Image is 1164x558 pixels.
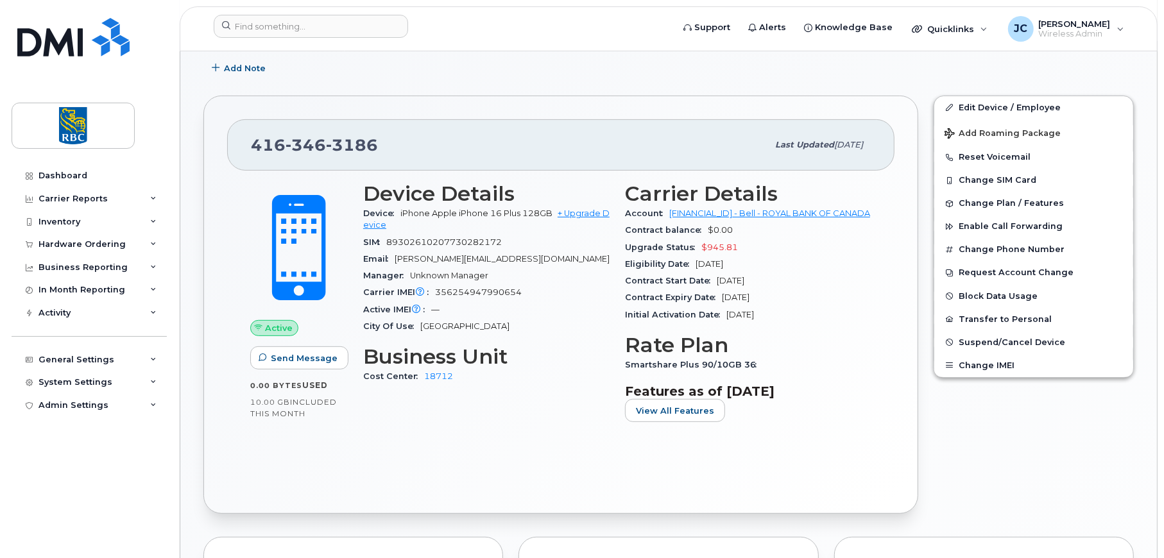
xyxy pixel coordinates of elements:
[934,331,1133,354] button: Suspend/Cancel Device
[250,346,348,369] button: Send Message
[815,21,893,34] span: Knowledge Base
[795,15,902,40] a: Knowledge Base
[363,237,386,247] span: SIM
[625,259,696,269] span: Eligibility Date
[1039,19,1111,29] span: [PERSON_NAME]
[701,242,738,252] span: $945.81
[934,146,1133,169] button: Reset Voicemail
[934,192,1133,215] button: Change Plan / Features
[625,208,669,218] span: Account
[625,399,725,422] button: View All Features
[400,208,552,218] span: iPhone Apple iPhone 16 Plus 128GB
[959,337,1065,347] span: Suspend/Cancel Device
[431,305,440,314] span: —
[250,397,337,418] span: included this month
[326,135,378,155] span: 3186
[363,345,610,368] h3: Business Unit
[934,261,1133,284] button: Request Account Change
[934,354,1133,377] button: Change IMEI
[999,16,1133,42] div: Jenn Carlson
[739,15,795,40] a: Alerts
[625,384,871,399] h3: Features as of [DATE]
[363,182,610,205] h3: Device Details
[717,276,744,285] span: [DATE]
[945,128,1061,140] span: Add Roaming Package
[759,21,786,34] span: Alerts
[726,310,754,319] span: [DATE]
[708,225,733,235] span: $0.00
[395,254,610,264] span: [PERSON_NAME][EMAIL_ADDRESS][DOMAIN_NAME]
[363,208,400,218] span: Device
[625,292,722,302] span: Contract Expiry Date
[934,119,1133,146] button: Add Roaming Package
[927,24,974,34] span: Quicklinks
[251,135,378,155] span: 416
[934,96,1133,119] a: Edit Device / Employee
[363,321,420,331] span: City Of Use
[625,225,708,235] span: Contract balance
[271,352,338,364] span: Send Message
[363,254,395,264] span: Email
[625,334,871,357] h3: Rate Plan
[775,140,834,149] span: Last updated
[625,276,717,285] span: Contract Start Date
[302,380,328,390] span: used
[934,238,1133,261] button: Change Phone Number
[625,310,726,319] span: Initial Activation Date
[959,199,1064,208] span: Change Plan / Features
[424,371,453,381] a: 18712
[625,242,701,252] span: Upgrade Status
[265,322,293,334] span: Active
[410,271,488,280] span: Unknown Manager
[934,285,1133,308] button: Block Data Usage
[903,16,997,42] div: Quicklinks
[203,57,277,80] button: Add Note
[722,292,749,302] span: [DATE]
[669,208,870,218] a: [FINANCIAL_ID] - Bell - ROYAL BANK OF CANADA
[363,305,431,314] span: Active IMEI
[1014,21,1027,37] span: JC
[286,135,326,155] span: 346
[224,62,266,74] span: Add Note
[694,21,730,34] span: Support
[435,287,522,297] span: 356254947990654
[934,169,1133,192] button: Change SIM Card
[696,259,723,269] span: [DATE]
[934,215,1133,238] button: Enable Call Forwarding
[674,15,739,40] a: Support
[934,308,1133,331] button: Transfer to Personal
[1039,29,1111,39] span: Wireless Admin
[363,271,410,280] span: Manager
[250,381,302,390] span: 0.00 Bytes
[834,140,863,149] span: [DATE]
[420,321,509,331] span: [GEOGRAPHIC_DATA]
[625,182,871,205] h3: Carrier Details
[363,371,424,381] span: Cost Center
[214,15,408,38] input: Find something...
[625,360,763,369] span: Smartshare Plus 90/10GB 36
[250,398,290,407] span: 10.00 GB
[386,237,502,247] span: 89302610207730282172
[363,287,435,297] span: Carrier IMEI
[959,222,1063,232] span: Enable Call Forwarding
[636,405,714,417] span: View All Features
